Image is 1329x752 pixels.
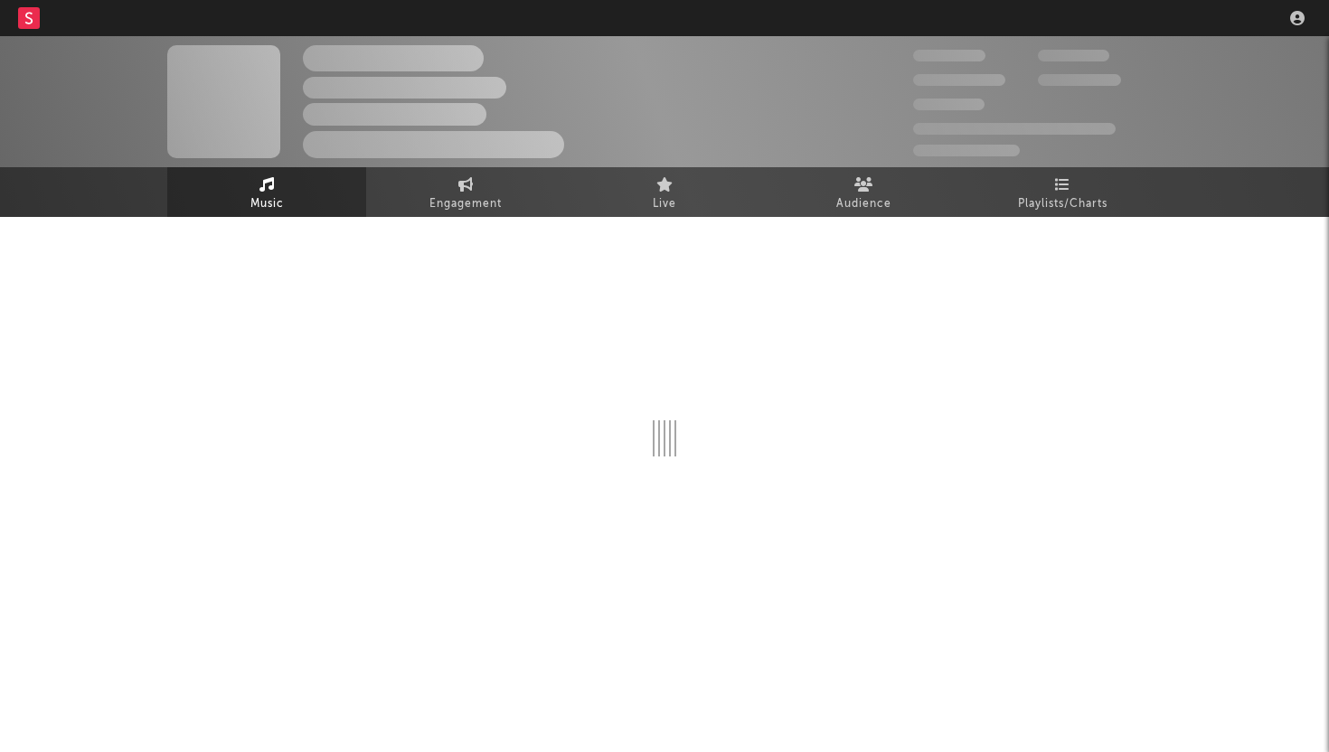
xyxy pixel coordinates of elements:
[913,74,1005,86] span: 50,000,000
[565,167,764,217] a: Live
[1038,74,1121,86] span: 1,000,000
[366,167,565,217] a: Engagement
[913,50,985,61] span: 300,000
[167,167,366,217] a: Music
[653,193,676,215] span: Live
[836,193,891,215] span: Audience
[963,167,1162,217] a: Playlists/Charts
[1018,193,1107,215] span: Playlists/Charts
[913,99,985,110] span: 100,000
[429,193,502,215] span: Engagement
[764,167,963,217] a: Audience
[913,145,1020,156] span: Jump Score: 85.0
[913,123,1116,135] span: 50,000,000 Monthly Listeners
[250,193,284,215] span: Music
[1038,50,1109,61] span: 100,000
